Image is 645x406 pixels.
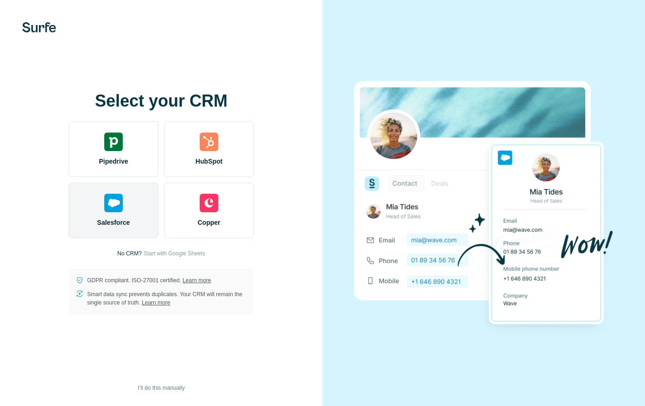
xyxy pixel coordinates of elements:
p: No CRM? [117,249,142,258]
p: GDPR compliant. ISO-27001 certified. [87,276,211,285]
span: HubSpot [196,157,222,166]
img: copper's logo [200,194,218,212]
img: SALESFORCE image [354,65,613,341]
img: salesforce's logo [104,194,123,212]
span: Salesforce [97,218,130,227]
span: Copper [198,218,221,227]
p: Smart data sync prevents duplicates. Your CRM will remain the single source of truth. [87,290,247,307]
a: Learn more [183,277,211,284]
h1: Select your CRM [69,92,254,110]
a: Learn more [142,299,170,306]
img: Surfe's logo [22,22,56,32]
button: Start with Google Sheets [144,249,205,258]
button: I’ll do this manually [131,381,191,395]
img: pipedrive's logo [104,133,123,151]
span: Pipedrive [99,157,128,166]
span: I’ll do this manually [138,384,184,392]
img: hubspot's logo [200,133,218,151]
